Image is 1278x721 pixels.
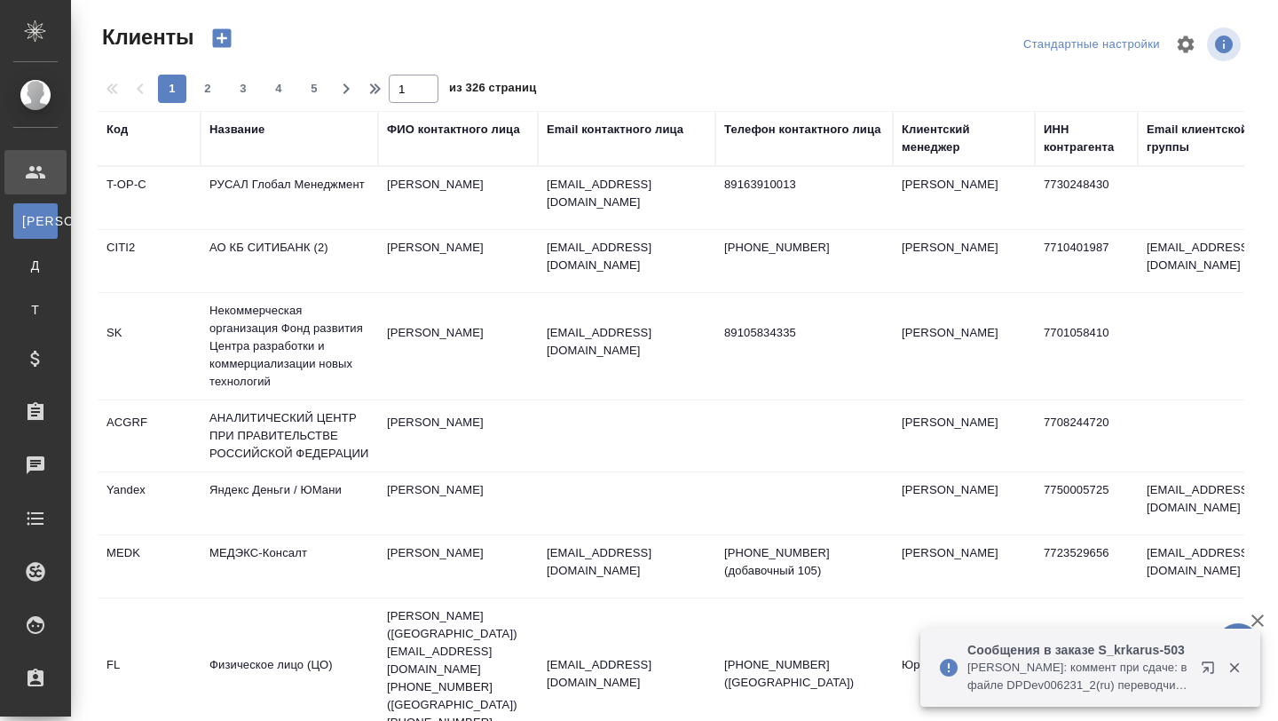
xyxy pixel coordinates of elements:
[264,80,293,98] span: 4
[893,472,1035,535] td: [PERSON_NAME]
[547,176,706,211] p: [EMAIL_ADDRESS][DOMAIN_NAME]
[893,535,1035,598] td: [PERSON_NAME]
[98,167,201,229] td: T-OP-C
[201,23,243,53] button: Создать
[193,80,222,98] span: 2
[229,75,257,103] button: 3
[378,535,538,598] td: [PERSON_NAME]
[724,121,881,139] div: Телефон контактного лица
[98,405,201,467] td: ACGRF
[449,77,536,103] span: из 326 страниц
[98,230,201,292] td: CITI2
[13,248,58,283] a: Д
[547,121,683,139] div: Email контактного лица
[724,656,884,692] p: [PHONE_NUMBER] ([GEOGRAPHIC_DATA])
[1019,31,1164,59] div: split button
[724,324,884,342] p: 89105834335
[201,293,378,400] td: Некоммерческая организация Фонд развития Центра разработки и коммерциализации новых технологий
[1216,623,1260,668] button: 🙏
[893,405,1035,467] td: [PERSON_NAME]
[209,121,264,139] div: Название
[724,544,884,580] p: [PHONE_NUMBER] (добавочный 105)
[902,121,1026,156] div: Клиентский менеджер
[893,315,1035,377] td: [PERSON_NAME]
[967,659,1189,694] p: [PERSON_NAME]: коммент при сдаче: в файле DPDev006231_2(ru) переводчик в одном месте выделила жел...
[264,75,293,103] button: 4
[378,472,538,535] td: [PERSON_NAME]
[13,203,58,239] a: [PERSON_NAME]
[300,80,328,98] span: 5
[378,405,538,467] td: [PERSON_NAME]
[98,647,201,709] td: FL
[547,656,706,692] p: [EMAIL_ADDRESS][DOMAIN_NAME]
[1164,23,1207,66] span: Настроить таблицу
[201,230,378,292] td: АО КБ СИТИБАНК (2)
[22,301,49,319] span: Т
[1044,121,1129,156] div: ИНН контрагента
[229,80,257,98] span: 3
[98,472,201,535] td: Yandex
[13,292,58,328] a: Т
[893,167,1035,229] td: [PERSON_NAME]
[378,230,538,292] td: [PERSON_NAME]
[201,400,378,471] td: АНАЛИТИЧЕСКИЙ ЦЕНТР ПРИ ПРАВИТЕЛЬСТВЕ РОССИЙСКОЙ ФЕДЕРАЦИИ
[201,472,378,535] td: Яндекс Деньги / ЮМани
[387,121,520,139] div: ФИО контактного лица
[893,647,1035,709] td: Юридический отдел
[378,167,538,229] td: [PERSON_NAME]
[724,176,884,194] p: 89163910013
[201,535,378,598] td: МЕДЭКС-Консалт
[1035,405,1138,467] td: 7708244720
[1035,230,1138,292] td: 7710401987
[724,239,884,257] p: [PHONE_NUMBER]
[1216,660,1252,676] button: Закрыть
[1035,535,1138,598] td: 7723529656
[22,212,49,230] span: [PERSON_NAME]
[547,544,706,580] p: [EMAIL_ADDRESS][DOMAIN_NAME]
[1207,28,1244,61] span: Посмотреть информацию
[1035,315,1138,377] td: 7701058410
[1190,650,1233,693] button: Открыть в новой вкладке
[1035,167,1138,229] td: 7730248430
[967,641,1189,659] p: Сообщения в заказе S_krkarus-503
[1035,472,1138,535] td: 7750005725
[22,257,49,274] span: Д
[193,75,222,103] button: 2
[893,230,1035,292] td: [PERSON_NAME]
[98,23,193,51] span: Клиенты
[201,647,378,709] td: Физическое лицо (ЦО)
[547,239,706,274] p: [EMAIL_ADDRESS][DOMAIN_NAME]
[98,535,201,598] td: MEDK
[201,167,378,229] td: РУСАЛ Глобал Менеджмент
[106,121,128,139] div: Код
[98,315,201,377] td: SK
[547,324,706,360] p: [EMAIL_ADDRESS][DOMAIN_NAME]
[378,315,538,377] td: [PERSON_NAME]
[300,75,328,103] button: 5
